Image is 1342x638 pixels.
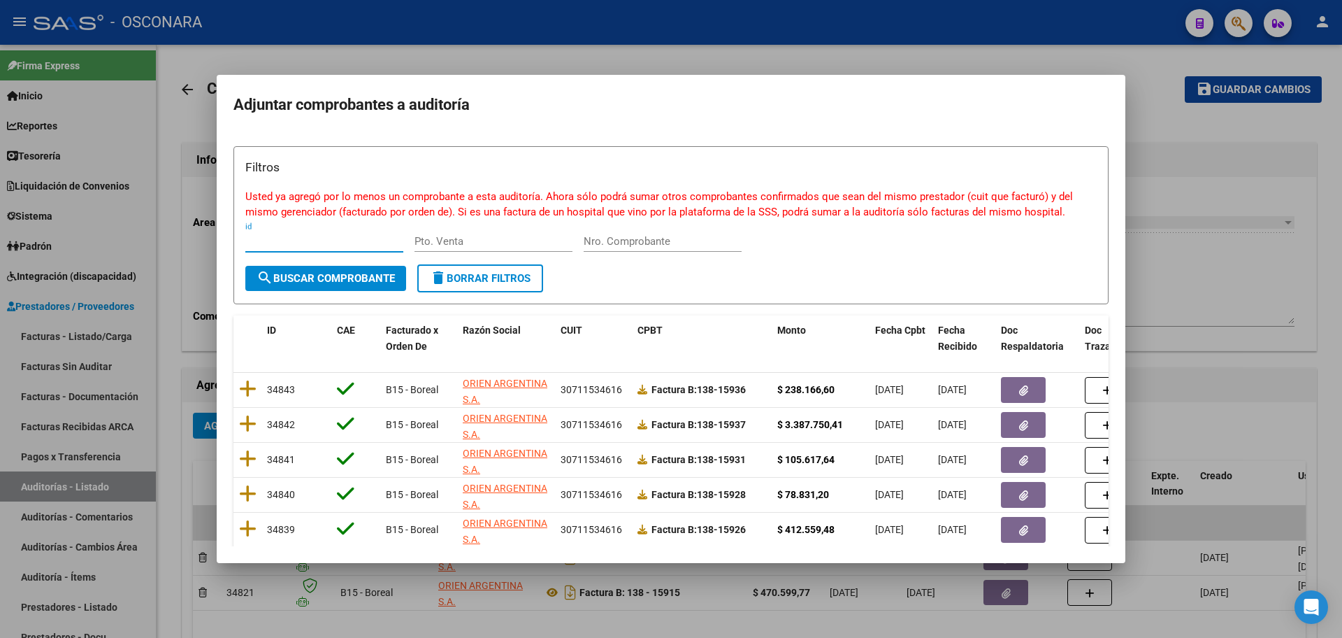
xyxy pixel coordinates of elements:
[561,524,622,535] span: 30711534616
[267,384,295,395] span: 34843
[267,524,295,535] span: 34839
[257,269,273,286] mat-icon: search
[651,524,697,535] span: Factura B:
[430,269,447,286] mat-icon: delete
[777,489,829,500] strong: $ 78.831,20
[875,489,904,500] span: [DATE]
[875,454,904,465] span: [DATE]
[651,384,697,395] span: Factura B:
[331,316,380,362] datatable-header-cell: CAE
[233,92,1109,118] h2: Adjuntar comprobantes a auditoría
[777,419,843,430] strong: $ 3.387.750,41
[257,272,395,285] span: Buscar Comprobante
[777,524,835,535] strong: $ 412.559,48
[463,378,547,405] span: ORIEN ARGENTINA S.A.
[386,454,438,465] span: B15 - Boreal
[875,524,904,535] span: [DATE]
[932,316,995,362] datatable-header-cell: Fecha Recibido
[430,272,531,285] span: Borrar Filtros
[1085,325,1141,352] span: Doc Trazabilidad
[457,316,555,362] datatable-header-cell: Razón Social
[561,419,622,430] span: 30711534616
[1079,316,1163,362] datatable-header-cell: Doc Trazabilidad
[651,524,746,535] strong: 138-15926
[380,316,457,362] datatable-header-cell: Facturado x Orden De
[777,325,806,336] span: Monto
[463,518,547,545] span: ORIEN ARGENTINA S.A.
[386,419,438,430] span: B15 - Boreal
[561,489,622,500] span: 30711534616
[386,489,438,500] span: B15 - Boreal
[870,316,932,362] datatable-header-cell: Fecha Cpbt
[651,454,697,465] span: Factura B:
[938,454,967,465] span: [DATE]
[938,524,967,535] span: [DATE]
[386,384,438,395] span: B15 - Boreal
[651,384,746,395] strong: 138-15936
[417,264,543,292] button: Borrar Filtros
[637,325,663,336] span: CPBT
[875,325,925,336] span: Fecha Cpbt
[555,316,632,362] datatable-header-cell: CUIT
[245,158,1097,176] h3: Filtros
[938,489,967,500] span: [DATE]
[772,316,870,362] datatable-header-cell: Monto
[651,454,746,465] strong: 138-15931
[561,325,582,336] span: CUIT
[875,419,904,430] span: [DATE]
[651,419,746,430] strong: 138-15937
[267,325,276,336] span: ID
[245,266,406,291] button: Buscar Comprobante
[651,419,697,430] span: Factura B:
[561,384,622,395] span: 30711534616
[777,454,835,465] strong: $ 105.617,64
[267,419,295,430] span: 34842
[875,384,904,395] span: [DATE]
[386,524,438,535] span: B15 - Boreal
[938,384,967,395] span: [DATE]
[632,316,772,362] datatable-header-cell: CPBT
[245,189,1097,220] p: Usted ya agregó por lo menos un comprobante a esta auditoría. Ahora sólo podrá sumar otros compro...
[463,448,547,475] span: ORIEN ARGENTINA S.A.
[777,384,835,395] strong: $ 238.166,60
[651,489,697,500] span: Factura B:
[463,325,521,336] span: Razón Social
[337,325,355,336] span: CAE
[651,489,746,500] strong: 138-15928
[1001,325,1064,352] span: Doc Respaldatoria
[938,325,977,352] span: Fecha Recibido
[561,454,622,465] span: 30711534616
[995,316,1079,362] datatable-header-cell: Doc Respaldatoria
[386,325,438,352] span: Facturado x Orden De
[463,483,547,510] span: ORIEN ARGENTINA S.A.
[463,413,547,440] span: ORIEN ARGENTINA S.A.
[267,489,295,500] span: 34840
[261,316,331,362] datatable-header-cell: ID
[267,454,295,465] span: 34841
[1294,590,1328,624] div: Open Intercom Messenger
[938,419,967,430] span: [DATE]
